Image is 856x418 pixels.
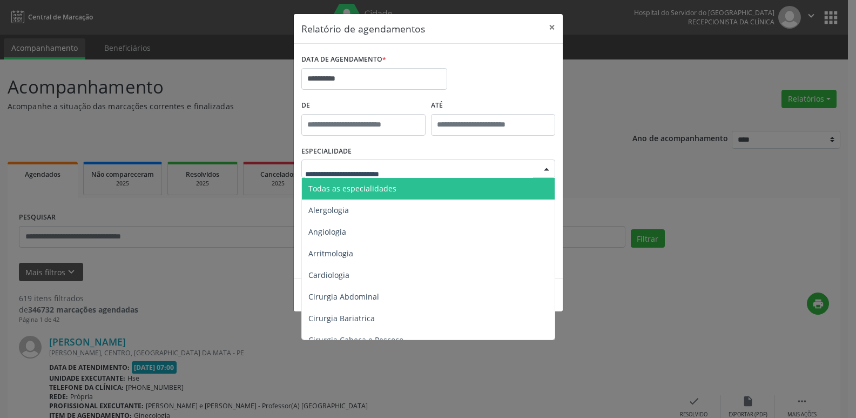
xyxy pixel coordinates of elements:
label: DATA DE AGENDAMENTO [301,51,386,68]
span: Arritmologia [308,248,353,258]
h5: Relatório de agendamentos [301,22,425,36]
label: De [301,97,426,114]
span: Alergologia [308,205,349,215]
span: Cirurgia Cabeça e Pescoço [308,335,403,345]
label: ESPECIALIDADE [301,143,352,160]
span: Cirurgia Bariatrica [308,313,375,323]
button: Close [541,14,563,41]
span: Todas as especialidades [308,183,396,194]
label: ATÉ [431,97,555,114]
span: Cirurgia Abdominal [308,291,379,302]
span: Cardiologia [308,270,349,280]
span: Angiologia [308,227,346,237]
